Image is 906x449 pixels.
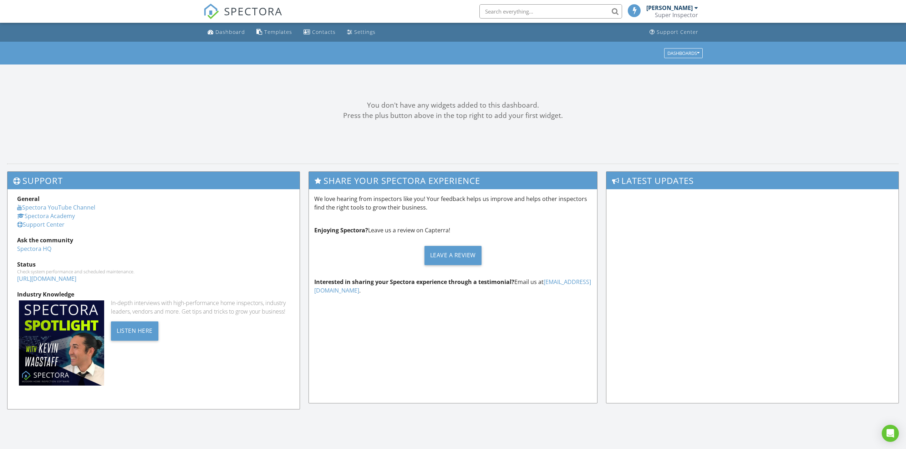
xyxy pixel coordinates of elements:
h3: Share Your Spectora Experience [309,172,597,189]
div: Dashboard [215,29,245,35]
div: In-depth interviews with high-performance home inspectors, industry leaders, vendors and more. Ge... [111,299,290,316]
a: Spectora YouTube Channel [17,203,95,211]
a: Settings [344,26,378,39]
div: You don't have any widgets added to this dashboard. [7,100,899,110]
div: Status [17,260,290,269]
div: [PERSON_NAME] [646,4,693,11]
button: Dashboards [664,48,703,58]
a: Listen Here [111,326,158,334]
img: Spectoraspolightmain [19,300,104,386]
a: Spectora HQ [17,245,51,253]
p: Email us at . [314,278,591,295]
div: Support Center [657,29,698,35]
div: Check system performance and scheduled maintenance. [17,269,290,274]
div: Settings [354,29,376,35]
div: Open Intercom Messenger [882,425,899,442]
strong: Interested in sharing your Spectora experience through a testimonial? [314,278,514,286]
div: Industry Knowledge [17,290,290,299]
a: SPECTORA [203,10,283,25]
input: Search everything... [479,4,622,19]
p: Leave us a review on Capterra! [314,226,591,234]
a: Leave a Review [314,240,591,270]
strong: Enjoying Spectora? [314,226,368,234]
a: [URL][DOMAIN_NAME] [17,275,76,283]
a: Support Center [17,221,65,228]
div: Leave a Review [424,246,482,265]
h3: Latest Updates [606,172,899,189]
a: Templates [254,26,295,39]
div: Listen Here [111,321,158,341]
div: Templates [264,29,292,35]
div: Contacts [312,29,336,35]
div: Ask the community [17,236,290,244]
p: We love hearing from inspectors like you! Your feedback helps us improve and helps other inspecto... [314,195,591,212]
div: Press the plus button above in the top right to add your first widget. [7,110,899,121]
div: Super Inspector [655,11,698,19]
span: SPECTORA [224,4,283,19]
div: Dashboards [667,51,699,56]
img: The Best Home Inspection Software - Spectora [203,4,219,19]
a: Contacts [301,26,339,39]
a: Support Center [647,26,701,39]
a: Dashboard [205,26,248,39]
a: [EMAIL_ADDRESS][DOMAIN_NAME] [314,278,591,294]
strong: General [17,195,40,203]
h3: Support [7,172,300,189]
a: Spectora Academy [17,212,75,220]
